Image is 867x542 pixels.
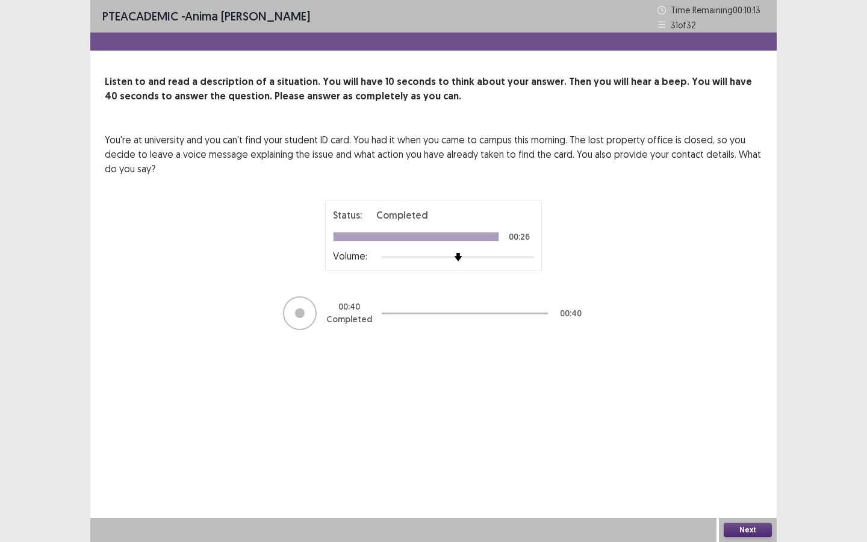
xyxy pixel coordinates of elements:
[326,313,372,326] p: Completed
[671,19,696,31] p: 31 of 32
[671,4,765,16] p: Time Remaining 00 : 10 : 13
[454,253,462,261] img: arrow-thumb
[333,249,367,263] p: Volume:
[338,301,360,313] p: 00 : 40
[333,208,362,222] p: Status:
[105,75,762,104] p: Listen to and read a description of a situation. You will have 10 seconds to think about your ans...
[509,232,530,241] p: 00:26
[105,132,762,176] p: You're at university and you can't find your student ID card. You had it when you came to campus ...
[376,208,428,222] p: Completed
[102,8,178,23] span: PTE academic
[102,7,310,25] p: - anima [PERSON_NAME]
[560,307,582,320] p: 00 : 40
[724,523,772,537] button: Next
